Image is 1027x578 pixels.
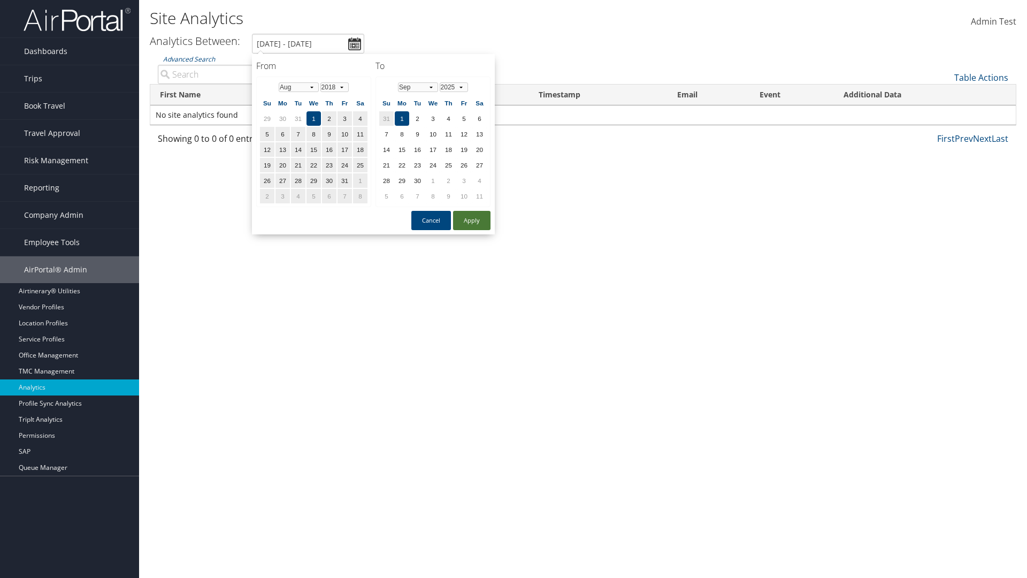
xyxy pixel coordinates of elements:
[441,96,456,110] th: Th
[410,111,425,126] td: 2
[256,60,371,72] h4: From
[834,85,1016,105] th: Additional Data
[24,7,131,32] img: airportal-logo.png
[410,173,425,188] td: 30
[291,142,305,157] td: 14
[150,105,1016,125] td: No site analytics found
[472,189,487,203] td: 11
[472,142,487,157] td: 20
[971,5,1016,39] a: Admin Test
[453,211,490,230] button: Apply
[472,111,487,126] td: 6
[322,189,336,203] td: 6
[395,158,409,172] td: 22
[750,85,834,105] th: Event
[410,158,425,172] td: 23
[322,111,336,126] td: 2
[426,96,440,110] th: We
[410,96,425,110] th: Tu
[338,96,352,110] th: Fr
[410,189,425,203] td: 7
[395,111,409,126] td: 1
[395,96,409,110] th: Mo
[457,173,471,188] td: 3
[275,158,290,172] td: 20
[275,127,290,141] td: 6
[441,127,456,141] td: 11
[472,96,487,110] th: Sa
[472,173,487,188] td: 4
[457,111,471,126] td: 5
[457,96,471,110] th: Fr
[291,111,305,126] td: 31
[441,189,456,203] td: 9
[457,142,471,157] td: 19
[322,173,336,188] td: 30
[379,111,394,126] td: 31
[338,158,352,172] td: 24
[441,173,456,188] td: 2
[306,189,321,203] td: 5
[973,133,992,144] a: Next
[24,93,65,119] span: Book Travel
[163,55,215,64] a: Advanced Search
[353,127,367,141] td: 11
[395,127,409,141] td: 8
[353,111,367,126] td: 4
[395,173,409,188] td: 29
[252,34,364,54] input: [DATE] - [DATE]
[275,189,290,203] td: 3
[426,158,440,172] td: 24
[441,158,456,172] td: 25
[24,120,80,147] span: Travel Approval
[457,189,471,203] td: 10
[260,158,274,172] td: 19
[24,38,67,65] span: Dashboards
[306,111,321,126] td: 1
[24,147,88,174] span: Risk Management
[379,173,394,188] td: 28
[457,158,471,172] td: 26
[260,173,274,188] td: 26
[971,16,1016,27] span: Admin Test
[322,127,336,141] td: 9
[24,229,80,256] span: Employee Tools
[379,158,394,172] td: 21
[375,60,490,72] h4: To
[379,96,394,110] th: Su
[338,127,352,141] td: 10
[24,174,59,201] span: Reporting
[158,65,358,84] input: Advanced Search
[353,189,367,203] td: 8
[379,189,394,203] td: 5
[379,142,394,157] td: 14
[275,173,290,188] td: 27
[291,127,305,141] td: 7
[158,132,358,150] div: Showing 0 to 0 of 0 entries
[410,142,425,157] td: 16
[322,158,336,172] td: 23
[411,211,451,230] button: Cancel
[150,7,727,29] h1: Site Analytics
[426,173,440,188] td: 1
[937,133,955,144] a: First
[426,189,440,203] td: 8
[353,173,367,188] td: 1
[306,173,321,188] td: 29
[426,127,440,141] td: 10
[992,133,1008,144] a: Last
[379,127,394,141] td: 7
[24,65,42,92] span: Trips
[24,256,87,283] span: AirPortal® Admin
[338,189,352,203] td: 7
[275,96,290,110] th: Mo
[441,111,456,126] td: 4
[338,142,352,157] td: 17
[955,133,973,144] a: Prev
[954,72,1008,83] a: Table Actions
[150,34,240,48] h3: Analytics Between:
[291,189,305,203] td: 4
[353,158,367,172] td: 25
[668,85,750,105] th: Email
[338,111,352,126] td: 3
